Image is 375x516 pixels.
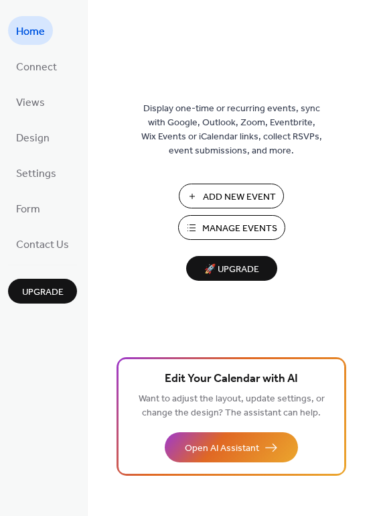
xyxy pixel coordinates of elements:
[16,21,45,42] span: Home
[178,215,285,240] button: Manage Events
[8,16,53,45] a: Home
[8,87,53,116] a: Views
[8,194,48,222] a: Form
[16,199,40,220] span: Form
[16,235,69,255] span: Contact Us
[165,432,298,462] button: Open AI Assistant
[8,52,65,80] a: Connect
[8,123,58,151] a: Design
[22,285,64,300] span: Upgrade
[203,190,276,204] span: Add New Event
[139,390,325,422] span: Want to adjust the layout, update settings, or change the design? The assistant can help.
[8,158,64,187] a: Settings
[185,442,259,456] span: Open AI Assistant
[194,261,269,279] span: 🚀 Upgrade
[165,370,298,389] span: Edit Your Calendar with AI
[8,279,77,304] button: Upgrade
[16,57,57,78] span: Connect
[202,222,277,236] span: Manage Events
[16,92,45,113] span: Views
[179,184,284,208] button: Add New Event
[186,256,277,281] button: 🚀 Upgrade
[8,229,77,258] a: Contact Us
[16,128,50,149] span: Design
[16,164,56,184] span: Settings
[141,102,322,158] span: Display one-time or recurring events, sync with Google, Outlook, Zoom, Eventbrite, Wix Events or ...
